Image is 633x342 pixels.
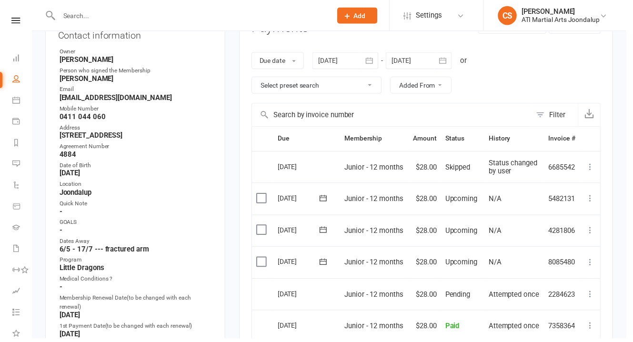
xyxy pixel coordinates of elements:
div: Address [60,125,215,134]
div: [DATE] [281,290,324,304]
div: Dates Away [60,240,215,249]
strong: - [60,286,215,294]
div: Date of Birth [60,163,215,172]
span: Settings [421,5,447,26]
div: Email [60,86,215,95]
span: Upcoming [450,229,482,238]
span: Junior - 12 months [348,197,408,205]
h3: Payments [254,21,312,36]
div: Person who signed the Membership [60,67,215,76]
span: Pending [450,293,475,302]
span: Status changed by user [494,161,543,177]
div: [DATE] [281,322,324,336]
strong: - [60,229,215,237]
td: 6685542 [550,153,586,185]
div: Mobile Number [60,106,215,115]
span: Skipped [450,165,475,173]
strong: [DATE] [60,171,215,180]
th: Due [276,128,344,152]
td: 8085480 [550,249,586,282]
div: [PERSON_NAME] [527,7,606,16]
strong: [PERSON_NAME] [60,75,215,84]
td: $28.00 [413,153,446,185]
input: Search by invoice number [255,105,537,128]
a: Product Sales [12,199,32,220]
td: $28.00 [413,185,446,217]
div: [DATE] [281,257,324,272]
th: Status [446,128,490,152]
span: Attempted once [494,325,545,334]
span: Upcoming [450,197,482,205]
div: ATI Martial Arts Joondalup [527,16,606,24]
div: or [465,56,472,67]
td: $28.00 [413,249,446,282]
div: Medical Conditions ? [60,278,215,287]
td: 4281806 [550,217,586,250]
div: 1st Payment Date(to be changed with each renewal) [60,325,215,334]
div: Location [60,182,215,191]
span: Junior - 12 months [348,229,408,238]
strong: - [60,210,215,218]
strong: [EMAIL_ADDRESS][DOMAIN_NAME] [60,95,215,103]
th: Invoice # [550,128,586,152]
strong: [STREET_ADDRESS] [60,133,215,141]
div: Agreement Number [60,144,215,153]
span: Junior - 12 months [348,325,408,334]
span: Junior - 12 months [348,165,408,173]
td: 5482131 [550,185,586,217]
td: $28.00 [413,217,446,250]
span: N/A [494,261,507,270]
td: 2284623 [550,282,586,314]
button: Due date [254,53,307,70]
strong: [PERSON_NAME] [60,56,215,65]
div: [DATE] [281,193,324,208]
div: [DATE] [281,225,324,240]
strong: 0411 044 060 [60,114,215,122]
div: CS [503,6,522,25]
th: Amount [413,128,446,152]
th: Membership [344,128,413,152]
button: Add [341,8,382,24]
a: Payments [12,113,32,134]
td: $28.00 [413,282,446,314]
strong: Joondalup [60,191,215,199]
span: Paid [450,325,464,334]
a: Calendar [12,91,32,113]
span: Add [358,12,370,20]
strong: [DATE] [60,314,215,323]
a: Reports [12,134,32,156]
span: N/A [494,197,507,205]
span: N/A [494,229,507,238]
div: Program [60,259,215,268]
strong: Little Dragons [60,267,215,275]
span: Junior - 12 months [348,293,408,302]
th: History [490,128,551,152]
a: Assessments [12,284,32,306]
div: Filter [555,111,572,122]
div: Quick Note [60,201,215,211]
button: Added From [394,78,457,95]
div: Owner [60,48,215,57]
div: Membership Renewal Date(to be changed with each renewal) [60,297,215,315]
div: [DATE] [281,161,324,176]
div: GOALS [60,221,215,230]
strong: [DATE] [60,333,215,342]
a: Dashboard [12,49,32,70]
a: People [12,70,32,91]
input: Search... [57,9,329,22]
span: Upcoming [450,261,482,270]
span: Attempted once [494,293,545,302]
strong: 6/5 - 17/7 --- fractured arm [60,248,215,256]
span: Junior - 12 months [348,261,408,270]
button: Filter [537,105,584,128]
h3: Contact information [59,27,215,41]
strong: 4884 [60,152,215,161]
